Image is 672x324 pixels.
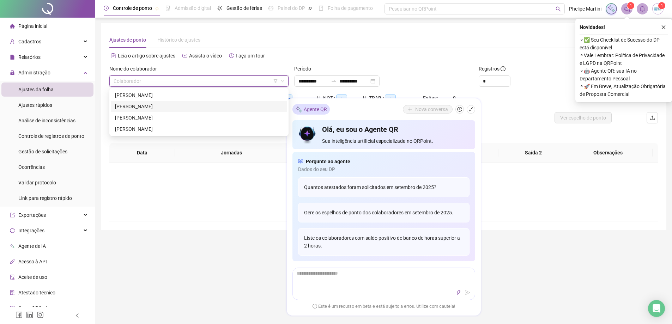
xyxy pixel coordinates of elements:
span: 1 [661,3,663,8]
div: [PERSON_NAME] [115,125,283,133]
span: Painel do DP [278,5,305,11]
span: Acesso à API [18,259,47,264]
span: Gestão de solicitações [18,149,67,154]
span: Registros [479,65,505,73]
span: ⚬ 🚀 Em Breve, Atualização Obrigatória de Proposta Comercial [580,82,668,98]
span: youtube [182,53,187,58]
span: Dados do seu DP [298,165,470,173]
div: Não há dados [118,196,649,204]
img: sparkle-icon.fc2bf0ac1784a2077858766a79e2daf3.svg [295,105,302,113]
span: Controle de registros de ponto [18,133,84,139]
span: pushpin [155,6,159,11]
span: filter [273,79,278,83]
span: left [75,313,80,318]
span: home [10,24,15,29]
img: sparkle-icon.fc2bf0ac1784a2077858766a79e2daf3.svg [607,5,615,13]
button: Ver espelho de ponto [555,112,612,123]
span: --:-- [385,94,396,102]
span: lock [10,70,15,75]
div: LEONARDO CESARINO DE SOUZA [111,101,287,112]
span: pushpin [308,6,312,11]
sup: Atualize o seu contato no menu Meus Dados [658,2,665,9]
span: user-add [10,39,15,44]
span: Novidades ! [580,23,605,31]
span: to [331,78,337,84]
th: Data [109,143,175,163]
label: Nome do colaborador [109,65,162,73]
span: Gerar QRCode [18,305,50,311]
span: Histórico de ajustes [157,37,200,43]
span: Observações [569,149,647,157]
span: facebook [16,311,23,318]
div: Agente QR [292,104,330,115]
span: history [457,107,462,112]
span: swap-right [331,78,337,84]
button: send [464,288,472,297]
div: Open Intercom Messenger [648,300,665,317]
span: Ajustes de ponto [109,37,146,43]
div: Quantos atestados foram solicitados em setembro de 2025? [298,177,470,197]
span: exclamation-circle [313,304,317,308]
button: thunderbolt [454,288,463,297]
span: down [280,79,285,83]
span: bell [639,6,646,12]
span: Phelipe Martini [569,5,601,13]
div: Gere os espelhos de ponto dos colaboradores em setembro de 2025. [298,203,470,222]
span: Administração [18,70,50,75]
span: Faça um tour [236,53,265,59]
span: --:-- [336,94,347,102]
div: Liste os colaboradores com saldo positivo de banco de horas superior a 2 horas. [298,228,470,256]
h4: Olá, eu sou o Agente QR [322,124,469,134]
span: Aceite de uso [18,274,47,280]
span: shrink [468,107,473,112]
span: history [229,53,234,58]
span: Validar protocolo [18,180,56,185]
div: H. TRAB.: [363,94,423,102]
span: Ajustes da folha [18,87,54,92]
span: Faltas: [423,95,439,101]
span: info-circle [501,66,505,71]
th: Jornadas [175,143,288,163]
span: Relatórios [18,54,41,60]
th: Saída 2 [498,143,569,163]
span: search [556,6,561,12]
label: Período [294,65,316,73]
span: audit [10,275,15,280]
span: Leia o artigo sobre ajustes [118,53,175,59]
span: Assista o vídeo [189,53,222,59]
th: Observações [563,143,653,163]
span: Análise de inconsistências [18,118,75,123]
span: book [319,6,323,11]
button: Nova conversa [403,105,453,114]
span: Agente de IA [18,243,46,249]
span: sync [10,228,15,233]
span: notification [624,6,630,12]
div: VÁLERY MONTEIRO [111,123,287,135]
span: sun [217,6,222,11]
div: [PERSON_NAME] [115,103,283,110]
span: Ocorrências [18,164,45,170]
span: linkedin [26,311,33,318]
span: Sua inteligência artificial especializada no QRPoint. [322,137,469,145]
img: 30865 [653,4,663,14]
span: clock-circle [104,6,109,11]
span: Exportações [18,212,46,218]
span: solution [10,290,15,295]
span: Folha de pagamento [328,5,373,11]
span: Este é um recurso em beta e está sujeito a erros. Utilize com cautela! [313,303,455,310]
span: ⚬ 🤖 Agente QR: sua IA no Departamento Pessoal [580,67,668,82]
div: [PERSON_NAME] [115,91,283,99]
div: [PERSON_NAME] [115,114,283,122]
span: instagram [37,311,44,318]
span: thunderbolt [456,290,461,295]
span: qrcode [10,306,15,311]
span: Link para registro rápido [18,195,72,201]
span: export [10,213,15,218]
span: api [10,259,15,264]
span: Página inicial [18,23,47,29]
div: RAFAEL PEDRONI [111,112,287,123]
span: Pergunte ao agente [306,158,350,165]
div: ENRICO CASTAN ZIONI [111,90,287,101]
span: 0 [453,95,456,101]
span: Ajustes rápidos [18,102,52,108]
